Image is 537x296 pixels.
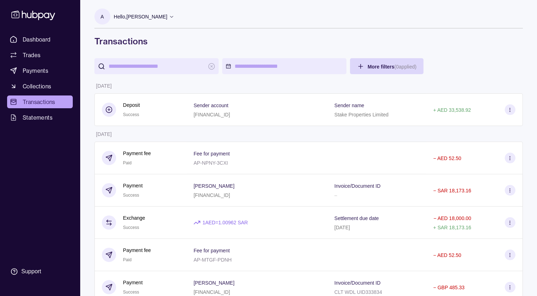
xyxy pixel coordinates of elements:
span: Payments [23,66,48,75]
p: 1 AED = 1.00962 SAR [202,219,248,226]
div: Support [21,268,41,275]
span: Paid [123,160,132,165]
span: Success [123,112,139,117]
p: Fee for payment [193,151,230,157]
span: Statements [23,113,53,122]
p: [FINANCIAL_ID] [193,192,230,198]
a: Payments [7,64,73,77]
p: [DATE] [96,131,112,137]
p: A [100,13,104,21]
p: Fee for payment [193,248,230,253]
p: Payment fee [123,246,151,254]
a: Collections [7,80,73,93]
span: Dashboard [23,35,51,44]
p: [FINANCIAL_ID] [193,289,230,295]
a: Statements [7,111,73,124]
a: Transactions [7,95,73,108]
p: Exchange [123,214,145,222]
p: Sender name [334,103,364,108]
h1: Transactions [94,35,523,47]
button: More filters(0applied) [350,58,424,74]
span: Collections [23,82,51,91]
p: Payment [123,279,143,286]
p: Payment [123,182,143,190]
p: [FINANCIAL_ID] [193,112,230,117]
span: Success [123,225,139,230]
span: Success [123,290,139,295]
p: [DATE] [334,225,350,230]
p: − GBP 485.33 [433,285,464,290]
p: + AED 33,538.92 [433,107,471,113]
p: – [334,192,337,198]
p: + SAR 18,173.16 [433,225,471,230]
p: Deposit [123,101,140,109]
a: Dashboard [7,33,73,46]
a: Trades [7,49,73,61]
p: Invoice/Document ID [334,280,380,286]
p: − AED 52.50 [433,252,461,258]
span: Transactions [23,98,55,106]
span: Paid [123,257,132,262]
p: [PERSON_NAME] [193,183,234,189]
p: Payment fee [123,149,151,157]
span: More filters [368,64,417,70]
span: Success [123,193,139,198]
span: Trades [23,51,40,59]
p: Hello, [PERSON_NAME] [114,13,168,21]
p: ( 0 applied) [394,64,416,70]
p: CLT WDL UID333834 [334,289,382,295]
p: AP-NPNY-3CXI [193,160,228,166]
a: Support [7,264,73,279]
p: Settlement due date [334,215,379,221]
input: search [109,58,204,74]
p: Stake Properties Limited [334,112,389,117]
p: [PERSON_NAME] [193,280,234,286]
p: Sender account [193,103,228,108]
p: − SAR 18,173.16 [433,188,471,193]
p: − AED 52.50 [433,155,461,161]
p: − AED 18,000.00 [433,215,471,221]
p: Invoice/Document ID [334,183,380,189]
p: [DATE] [96,83,112,89]
p: AP-MTGF-PDNH [193,257,231,263]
